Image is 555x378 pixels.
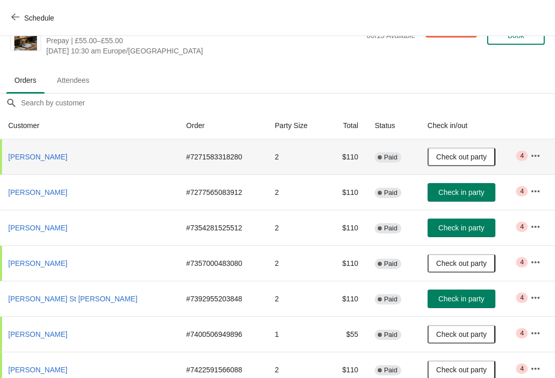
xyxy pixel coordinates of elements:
[327,316,366,352] td: $55
[384,260,397,268] span: Paid
[5,9,62,27] button: Schedule
[438,295,484,303] span: Check in party
[4,183,71,202] button: [PERSON_NAME]
[6,71,45,89] span: Orders
[327,210,366,245] td: $110
[428,254,495,273] button: Check out party
[520,187,524,195] span: 4
[267,112,327,139] th: Party Size
[46,35,361,46] span: Prepay | £55.00–£55.00
[520,294,524,302] span: 4
[178,210,266,245] td: # 7354281525512
[21,94,555,112] input: Search by customer
[366,112,419,139] th: Status
[49,71,98,89] span: Attendees
[8,188,67,196] span: [PERSON_NAME]
[384,189,397,197] span: Paid
[436,153,487,161] span: Check out party
[428,183,495,202] button: Check in party
[520,329,524,337] span: 4
[8,259,67,267] span: [PERSON_NAME]
[8,295,137,303] span: [PERSON_NAME] St [PERSON_NAME]
[4,290,141,308] button: [PERSON_NAME] St [PERSON_NAME]
[267,316,327,352] td: 1
[46,46,361,56] span: [DATE] 10:30 am Europe/[GEOGRAPHIC_DATA]
[438,224,484,232] span: Check in party
[8,330,67,338] span: [PERSON_NAME]
[419,112,523,139] th: Check in/out
[178,281,266,316] td: # 7392955203848
[267,174,327,210] td: 2
[438,188,484,196] span: Check in party
[428,290,495,308] button: Check in party
[178,316,266,352] td: # 7400506949896
[8,153,67,161] span: [PERSON_NAME]
[436,330,487,338] span: Check out party
[178,245,266,281] td: # 7357000483080
[436,366,487,374] span: Check out party
[520,365,524,373] span: 4
[428,219,495,237] button: Check in party
[267,245,327,281] td: 2
[520,152,524,160] span: 4
[327,281,366,316] td: $110
[384,366,397,374] span: Paid
[8,224,67,232] span: [PERSON_NAME]
[327,245,366,281] td: $110
[436,259,487,267] span: Check out party
[4,254,71,273] button: [PERSON_NAME]
[178,112,266,139] th: Order
[4,148,71,166] button: [PERSON_NAME]
[178,139,266,174] td: # 7271583318280
[4,219,71,237] button: [PERSON_NAME]
[520,223,524,231] span: 4
[520,258,524,266] span: 4
[327,112,366,139] th: Total
[384,331,397,339] span: Paid
[4,325,71,344] button: [PERSON_NAME]
[8,366,67,374] span: [PERSON_NAME]
[267,281,327,316] td: 2
[384,153,397,161] span: Paid
[327,139,366,174] td: $110
[24,14,54,22] span: Schedule
[428,325,495,344] button: Check out party
[384,295,397,303] span: Paid
[267,139,327,174] td: 2
[267,210,327,245] td: 2
[327,174,366,210] td: $110
[428,148,495,166] button: Check out party
[384,224,397,232] span: Paid
[178,174,266,210] td: # 7277565083912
